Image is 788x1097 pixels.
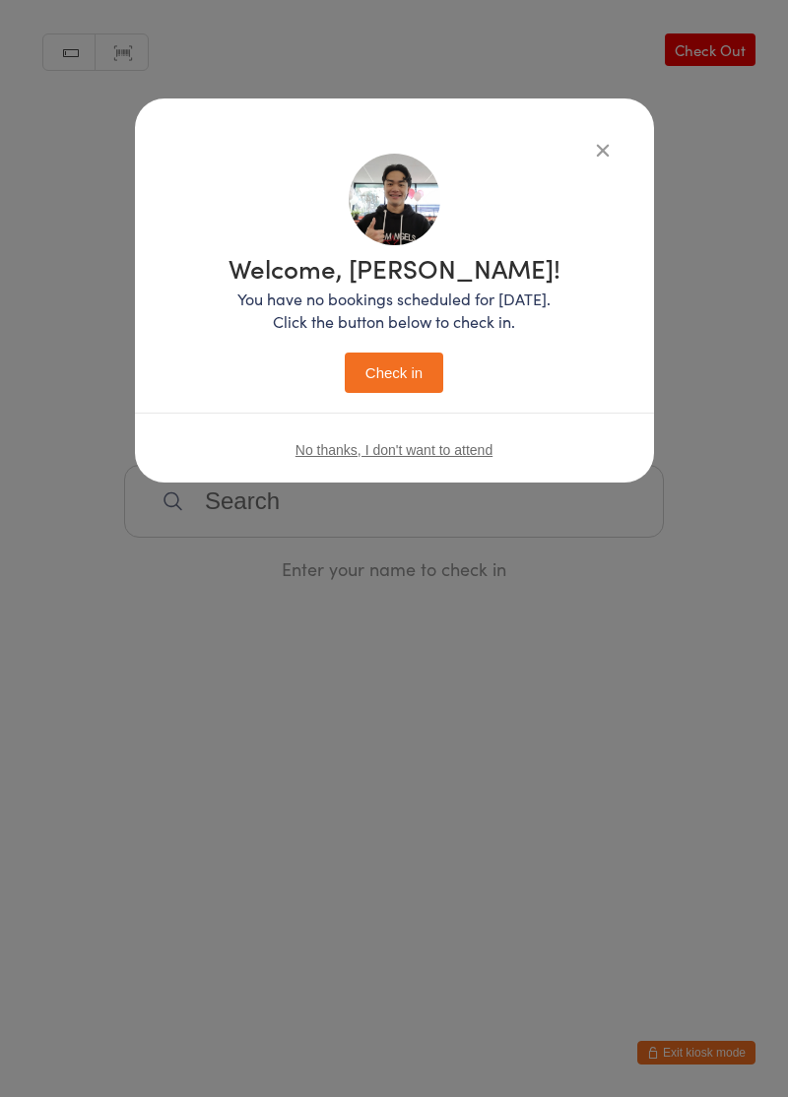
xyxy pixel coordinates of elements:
[349,154,440,245] img: image1757725844.png
[229,255,560,281] h1: Welcome, [PERSON_NAME]!
[345,353,443,393] button: Check in
[295,442,492,458] button: No thanks, I don't want to attend
[229,288,560,333] p: You have no bookings scheduled for [DATE]. Click the button below to check in.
